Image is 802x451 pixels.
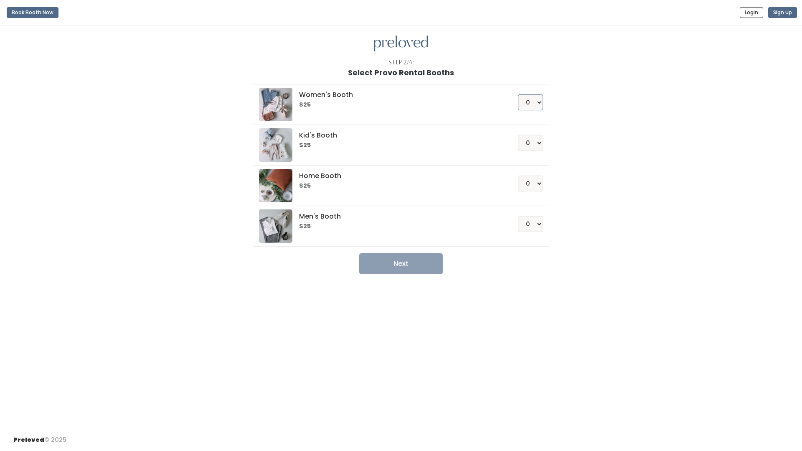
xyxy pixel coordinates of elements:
div: Step 2/4: [388,58,414,67]
h5: Men's Booth [299,213,497,220]
button: Login [740,7,763,18]
button: Sign up [768,7,797,18]
button: Next [359,253,443,274]
img: preloved logo [259,209,292,243]
h6: $25 [299,183,497,189]
img: preloved logo [374,36,428,52]
div: © 2025 [13,429,66,444]
img: preloved logo [259,169,292,202]
h5: Women's Booth [299,91,497,99]
h1: Select Provo Rental Booths [348,69,454,77]
h6: $25 [299,223,497,230]
a: Book Booth Now [7,3,58,22]
button: Book Booth Now [7,7,58,18]
img: preloved logo [259,88,292,121]
h5: Home Booth [299,172,497,180]
h6: $25 [299,102,497,108]
h5: Kid's Booth [299,132,497,139]
img: preloved logo [259,128,292,162]
h6: $25 [299,142,497,149]
span: Preloved [13,436,44,444]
